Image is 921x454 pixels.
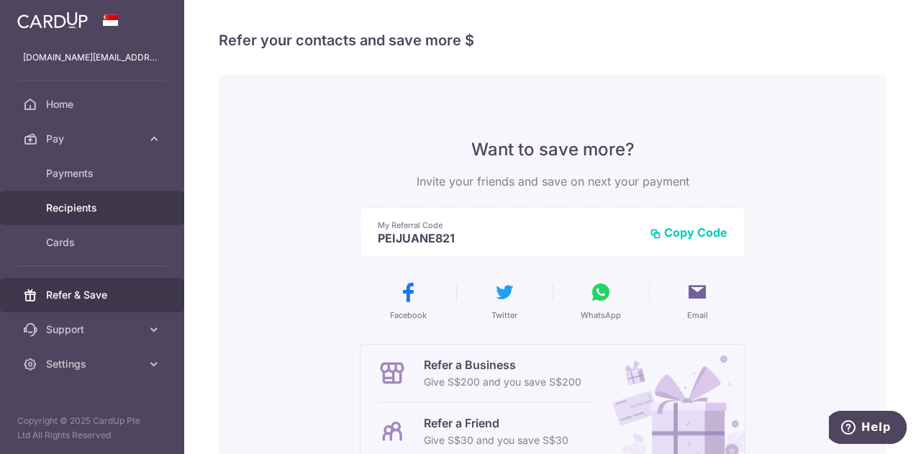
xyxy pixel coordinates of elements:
[46,97,141,112] span: Home
[46,166,141,181] span: Payments
[32,10,62,23] span: Help
[650,225,727,240] button: Copy Code
[424,432,568,449] p: Give S$30 and you save S$30
[46,235,141,250] span: Cards
[46,132,141,146] span: Pay
[378,231,638,245] p: PEIJUANE821
[581,309,621,321] span: WhatsApp
[46,322,141,337] span: Support
[219,29,886,52] h4: Refer your contacts and save more $
[462,281,547,321] button: Twitter
[360,173,745,190] p: Invite your friends and save on next your payment
[46,288,141,302] span: Refer & Save
[17,12,88,29] img: CardUp
[366,281,450,321] button: Facebook
[424,414,568,432] p: Refer a Friend
[46,357,141,371] span: Settings
[390,309,427,321] span: Facebook
[655,281,740,321] button: Email
[424,373,581,391] p: Give S$200 and you save S$200
[378,219,638,231] p: My Referral Code
[46,201,141,215] span: Recipients
[687,309,708,321] span: Email
[491,309,517,321] span: Twitter
[23,50,161,65] p: [DOMAIN_NAME][EMAIL_ADDRESS][DOMAIN_NAME]
[558,281,643,321] button: WhatsApp
[360,138,745,161] p: Want to save more?
[829,411,907,447] iframe: Opens a widget where you can find more information
[424,356,581,373] p: Refer a Business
